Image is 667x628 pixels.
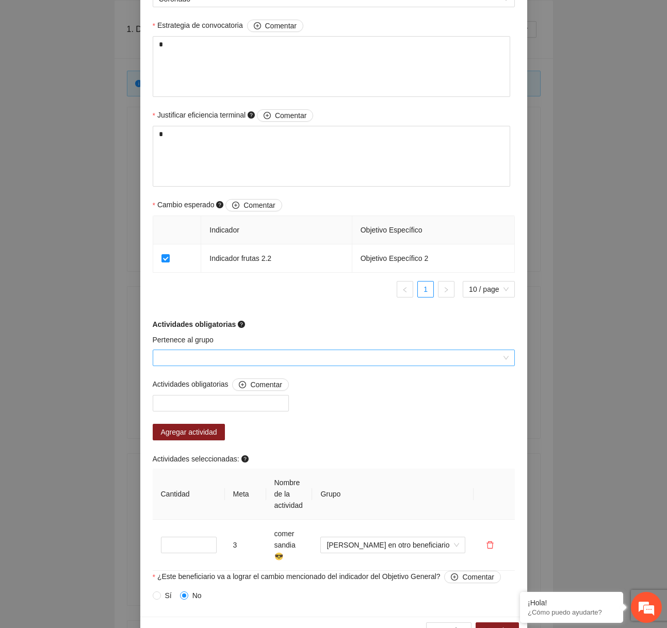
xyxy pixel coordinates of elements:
span: plus-circle [239,381,246,389]
td: Objetivo Específico 2 [352,244,515,273]
label: Pertenece al grupo [153,334,214,345]
th: Nombre de la actividad [266,469,313,520]
span: Actividades seleccionadas: [153,453,251,465]
span: Grupo [320,490,340,498]
td: comer sandia 😎 [266,520,313,571]
li: Next Page [438,281,454,298]
span: Comentar [250,379,282,390]
span: right [443,287,449,293]
span: Cantidad [161,490,190,498]
button: Actividades obligatorias [232,378,288,391]
span: plus-circle [254,22,261,30]
div: ¡Hola! [528,599,615,607]
button: right [438,281,454,298]
span: question-circle [241,455,249,462]
a: 1 [418,282,433,297]
span: plus-circle [264,112,271,120]
p: ¿Cómo puedo ayudarte? [528,608,615,616]
span: Comentar [275,110,306,121]
button: Justificar eficiencia terminal question-circle [257,109,313,122]
div: Page Size [463,281,514,298]
div: Chatee con nosotros ahora [54,53,173,66]
span: Cambio esperado [157,199,282,211]
span: Estrategia de convocatoria [157,20,303,32]
th: Meta [225,469,266,520]
button: Estrategia de convocatoria [247,20,303,32]
strong: Actividades obligatorias [153,320,236,328]
button: left [397,281,413,298]
span: 10 / page [469,282,508,297]
input: Pertenece al grupo [159,350,501,366]
span: Actividades obligatorias [153,378,289,391]
span: Estamos en línea. [60,138,142,242]
span: Agregar actividad [161,426,217,438]
button: Agregar actividad [153,424,225,440]
span: question-circle [238,321,245,328]
span: plus-circle [232,202,239,210]
td: Indicador frutas 2.2 [201,244,352,273]
textarea: Escriba su mensaje y pulse “Intro” [5,282,197,318]
li: Previous Page [397,281,413,298]
div: Minimizar ventana de chat en vivo [169,5,194,30]
span: No [188,590,206,601]
button: delete [482,537,498,553]
span: Comentar [265,20,297,31]
button: ¿Este beneficiario va a lograr el cambio mencionado del indicador del Objetivo General? [444,571,500,583]
li: 1 [417,281,434,298]
span: question-circle [248,111,255,119]
span: plus-circle [451,573,458,582]
span: Comentar [243,200,275,211]
span: question-circle [216,201,223,208]
span: delete [482,541,498,549]
th: Objetivo Específico [352,216,515,244]
span: Saoko en otro beneficiario [327,537,459,553]
th: Indicador [201,216,352,244]
span: Sí [161,590,176,601]
span: left [402,287,408,293]
span: Comentar [462,571,494,583]
td: 3 [225,520,266,571]
span: ¿Este beneficiario va a lograr el cambio mencionado del indicador del Objetivo General? [157,571,501,583]
button: Cambio esperado question-circle [225,199,282,211]
span: Justificar eficiencia terminal [157,109,313,122]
